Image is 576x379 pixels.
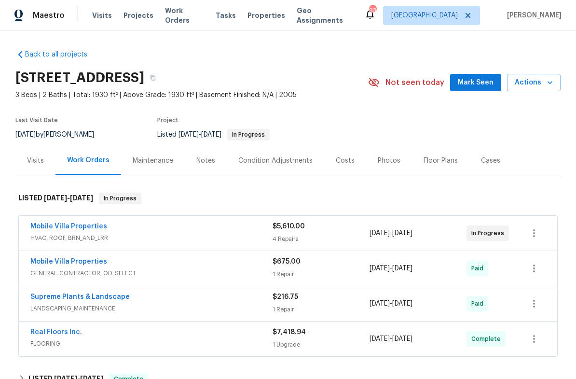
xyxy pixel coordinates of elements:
span: - [370,334,412,344]
div: 1 Upgrade [273,340,370,350]
span: LANDSCAPING_MAINTENANCE [30,304,273,313]
a: Mobile Villa Properties [30,258,107,265]
span: [DATE] [44,195,67,201]
button: Actions [507,74,561,92]
span: Visits [92,11,112,20]
a: Real Floors Inc. [30,329,82,336]
div: 4 Repairs [273,234,370,244]
div: LISTED [DATE]-[DATE]In Progress [15,183,561,214]
span: - [370,299,412,309]
span: Complete [471,334,505,344]
div: Costs [336,156,355,166]
span: $7,418.94 [273,329,306,336]
span: [DATE] [370,300,390,307]
span: [GEOGRAPHIC_DATA] [391,11,458,20]
div: 93 [369,6,376,15]
span: - [370,264,412,273]
span: Listed [157,131,270,138]
span: [DATE] [370,336,390,342]
span: [DATE] [392,300,412,307]
span: Projects [123,11,153,20]
span: HVAC, ROOF, BRN_AND_LRR [30,233,273,243]
span: [DATE] [201,131,221,138]
h2: [STREET_ADDRESS] [15,73,144,83]
div: Visits [27,156,44,166]
div: Photos [378,156,400,166]
a: Mobile Villa Properties [30,223,107,230]
span: In Progress [471,228,508,238]
div: Cases [481,156,500,166]
span: - [44,195,93,201]
span: Work Orders [165,6,204,25]
span: Paid [471,264,487,273]
span: [DATE] [392,336,412,342]
span: FLOORING [30,339,273,349]
div: by [PERSON_NAME] [15,129,106,140]
a: Supreme Plants & Landscape [30,294,130,300]
span: Paid [471,299,487,309]
span: Last Visit Date [15,117,58,123]
button: Mark Seen [450,74,501,92]
span: $675.00 [273,258,301,265]
span: [DATE] [392,230,412,237]
span: Properties [247,11,285,20]
span: $5,610.00 [273,223,305,230]
span: [DATE] [15,131,36,138]
span: Not seen today [385,78,444,87]
span: [DATE] [178,131,199,138]
span: [DATE] [370,230,390,237]
div: Notes [196,156,215,166]
span: Tasks [216,12,236,19]
span: Mark Seen [458,77,494,89]
span: [DATE] [392,265,412,272]
span: [DATE] [370,265,390,272]
div: Work Orders [67,155,110,165]
div: 1 Repair [273,305,370,314]
span: $216.75 [273,294,298,300]
span: Project [157,117,178,123]
button: Copy Address [144,69,162,86]
div: 1 Repair [273,269,370,279]
span: Geo Assignments [297,6,353,25]
span: Actions [515,77,553,89]
div: Floor Plans [424,156,458,166]
a: Back to all projects [15,50,108,59]
div: Condition Adjustments [238,156,313,166]
span: GENERAL_CONTRACTOR, OD_SELECT [30,268,273,278]
span: - [370,228,412,238]
span: [PERSON_NAME] [503,11,562,20]
span: Maestro [33,11,65,20]
h6: LISTED [18,193,93,204]
span: [DATE] [70,195,93,201]
span: 3 Beds | 2 Baths | Total: 1930 ft² | Above Grade: 1930 ft² | Basement Finished: N/A | 2005 [15,90,368,100]
div: Maintenance [133,156,173,166]
span: In Progress [100,194,140,203]
span: In Progress [228,132,269,138]
span: - [178,131,221,138]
